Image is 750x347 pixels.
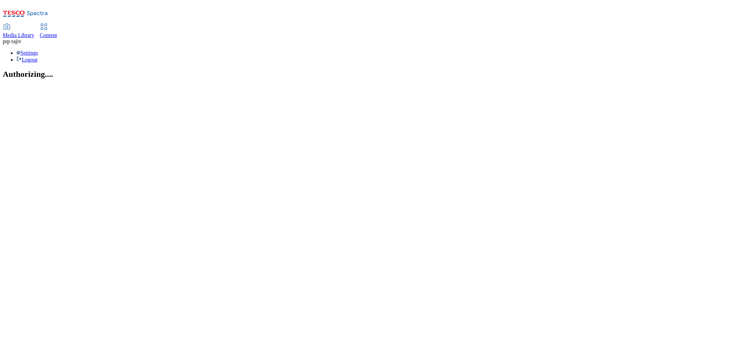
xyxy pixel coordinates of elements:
a: Media Library [3,24,34,38]
h2: Authorizing.... [3,70,747,79]
a: Settings [16,50,38,56]
span: Content [40,32,57,38]
span: p rajiv [7,38,21,44]
span: Media Library [3,32,34,38]
a: Content [40,24,57,38]
a: Logout [16,57,37,63]
span: pr [3,38,7,44]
